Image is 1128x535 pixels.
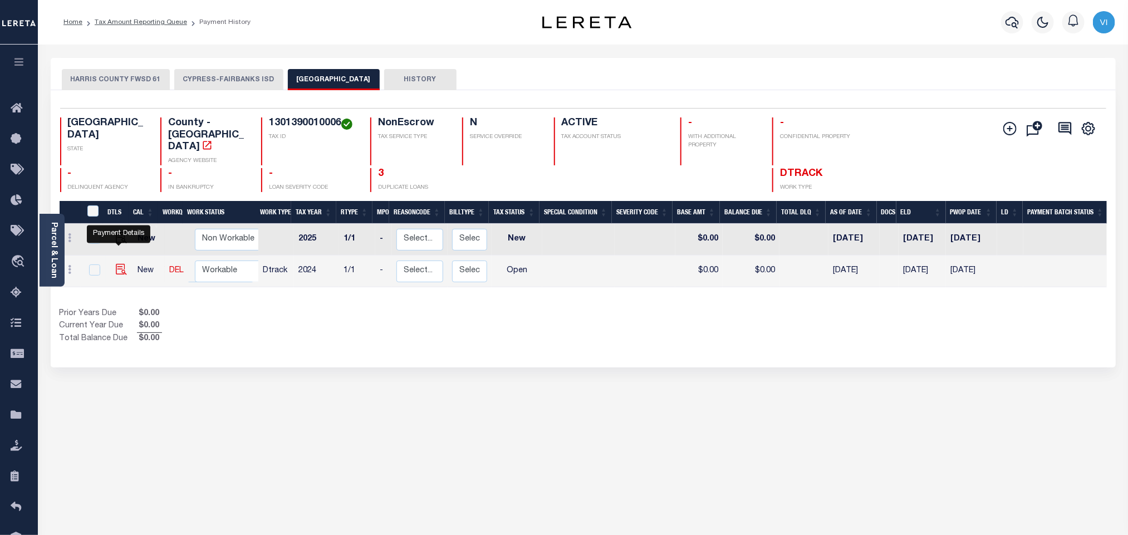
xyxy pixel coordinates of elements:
p: SERVICE OVERRIDE [470,133,541,141]
h4: County - [GEOGRAPHIC_DATA] [168,117,248,154]
th: BillType: activate to sort column ascending [445,201,489,224]
td: - [375,256,392,287]
p: CONFIDENTIAL PROPERTY [780,133,860,141]
th: &nbsp;&nbsp;&nbsp;&nbsp;&nbsp;&nbsp;&nbsp;&nbsp;&nbsp;&nbsp; [60,201,81,224]
th: Special Condition: activate to sort column ascending [540,201,612,224]
th: RType: activate to sort column ascending [336,201,372,224]
a: 3 [378,169,384,179]
td: [DATE] [899,224,946,256]
p: AGENCY WEBSITE [168,157,248,165]
button: HARRIS COUNTY FWSD 61 [62,69,170,90]
td: $0.00 [723,256,779,287]
span: $0.00 [137,333,162,345]
button: [GEOGRAPHIC_DATA] [288,69,380,90]
h4: ACTIVE [562,117,668,130]
td: [DATE] [899,256,946,287]
td: [DATE] [946,256,997,287]
a: DEL [169,267,184,274]
th: &nbsp; [81,201,104,224]
th: Total DLQ: activate to sort column ascending [777,201,826,224]
td: 1/1 [339,224,375,256]
th: Base Amt: activate to sort column ascending [673,201,720,224]
h4: NonEscrow [378,117,449,130]
button: CYPRESS-FAIRBANKS ISD [174,69,283,90]
th: Work Type [256,201,291,224]
button: HISTORY [384,69,457,90]
td: $0.00 [675,256,723,287]
p: IN BANKRUPTCY [168,184,248,192]
span: - [688,118,692,128]
p: WITH ADDITIONAL PROPERTY [688,133,759,150]
th: CAL: activate to sort column ascending [129,201,158,224]
td: New [133,224,164,256]
td: New [492,224,542,256]
p: STATE [68,145,148,154]
div: Payment Details [87,225,150,243]
th: LD: activate to sort column ascending [997,201,1023,224]
h4: [GEOGRAPHIC_DATA] [68,117,148,141]
th: Tax Year: activate to sort column ascending [291,201,336,224]
th: Tax Status: activate to sort column ascending [489,201,540,224]
th: Docs [877,201,896,224]
td: $0.00 [675,224,723,256]
span: - [68,169,72,179]
th: Work Status [183,201,258,224]
td: Dtrack [258,256,294,287]
td: [DATE] [828,256,879,287]
td: Prior Years Due [60,308,137,320]
td: 1/1 [339,256,375,287]
th: As of Date: activate to sort column ascending [826,201,877,224]
td: 2025 [294,224,339,256]
span: - [780,118,784,128]
h4: N [470,117,541,130]
p: TAX ACCOUNT STATUS [562,133,668,141]
td: - [375,224,392,256]
td: Total Balance Due [60,332,137,345]
p: WORK TYPE [780,184,860,192]
th: Severity Code: activate to sort column ascending [612,201,673,224]
td: [DATE] [828,224,879,256]
i: travel_explore [11,255,28,269]
p: TAX SERVICE TYPE [378,133,449,141]
td: $0.00 [723,224,779,256]
th: ELD: activate to sort column ascending [896,201,946,224]
span: $0.00 [137,308,162,320]
h4: 1301390010006 [269,117,357,130]
span: - [168,169,172,179]
th: Payment Batch Status: activate to sort column ascending [1023,201,1108,224]
img: logo-dark.svg [542,16,631,28]
p: DELINQUENT AGENCY [68,184,148,192]
span: DTRACK [780,169,822,179]
p: DUPLICATE LOANS [378,184,449,192]
li: Payment History [187,17,251,27]
a: Home [63,19,82,26]
p: LOAN SEVERITY CODE [269,184,357,192]
a: Tax Amount Reporting Queue [95,19,187,26]
th: WorkQ [158,201,183,224]
th: ReasonCode: activate to sort column ascending [389,201,445,224]
th: MPO [372,201,389,224]
th: PWOP Date: activate to sort column ascending [946,201,997,224]
td: 2024 [294,256,339,287]
td: Open [492,256,542,287]
td: [DATE] [946,224,997,256]
td: New [133,256,164,287]
img: svg+xml;base64,PHN2ZyB4bWxucz0iaHR0cDovL3d3dy53My5vcmcvMjAwMC9zdmciIHBvaW50ZXItZXZlbnRzPSJub25lIi... [1093,11,1115,33]
p: TAX ID [269,133,357,141]
span: - [269,169,273,179]
td: Current Year Due [60,320,137,332]
span: $0.00 [137,320,162,332]
th: Balance Due: activate to sort column ascending [720,201,777,224]
a: Parcel & Loan [50,222,57,278]
th: DTLS [103,201,129,224]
